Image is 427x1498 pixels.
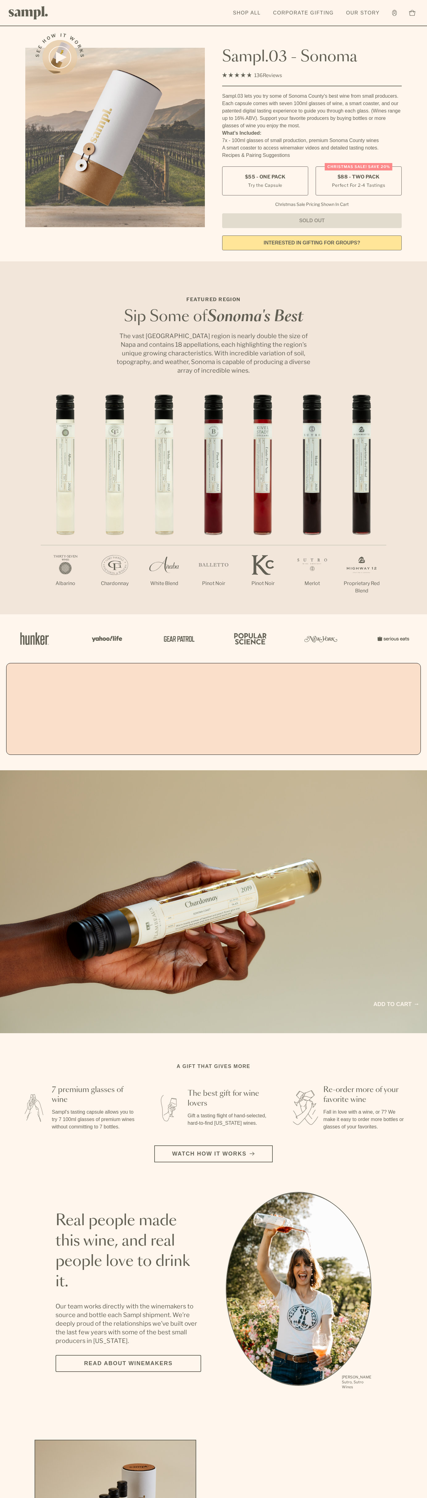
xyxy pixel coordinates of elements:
[332,182,385,188] small: Perfect For 2-4 Tastings
[323,1108,407,1131] p: Fall in love with a wine, or 7? We make it easy to order more bottles or glasses of your favorites.
[226,1192,371,1390] div: slide 1
[325,163,392,170] div: Christmas SALE! Save 20%
[159,625,196,652] img: Artboard_5_7fdae55a-36fd-43f7-8bfd-f74a06a2878e_x450.png
[154,1145,273,1162] button: Watch how it works
[222,144,402,152] li: A smart coaster to access winemaker videos and detailed tasting notes.
[248,182,282,188] small: Try the Capsule
[337,580,386,595] p: Proprietary Red Blend
[56,1302,201,1345] p: Our team works directly with the winemakers to source and bottle each Sampl shipment. We’re deepl...
[263,72,282,78] span: Reviews
[288,395,337,607] li: 6 / 7
[43,40,77,75] button: See how it works
[139,580,189,587] p: White Blend
[25,48,205,227] img: Sampl.03 - Sonoma
[9,6,48,19] img: Sampl logo
[189,580,238,587] p: Pinot Noir
[302,625,339,652] img: Artboard_3_0b291449-6e8c-4d07-b2c2-3f3601a19cd1_x450.png
[90,580,139,587] p: Chardonnay
[338,174,380,180] span: $88 - Two Pack
[177,1063,251,1070] h2: A gift that gives more
[222,213,402,228] button: Sold Out
[254,72,263,78] span: 136
[16,625,53,652] img: Artboard_1_c8cd28af-0030-4af1-819c-248e302c7f06_x450.png
[222,92,402,129] div: Sampl.03 lets you try some of Sonoma County's best wine from small producers. Each capsule comes ...
[222,152,402,159] li: Recipes & Pairing Suggestions
[374,625,411,652] img: Artboard_7_5b34974b-f019-449e-91fb-745f8d0877ee_x450.png
[207,309,303,324] em: Sonoma's Best
[56,1355,201,1372] a: Read about Winemakers
[342,1375,371,1390] p: [PERSON_NAME] Sutro, Sutro Wines
[222,71,282,80] div: 136Reviews
[238,580,288,587] p: Pinot Noir
[272,202,352,207] li: Christmas Sale Pricing Shown In Cart
[222,235,402,250] a: interested in gifting for groups?
[337,395,386,614] li: 7 / 7
[115,309,312,324] h2: Sip Some of
[288,580,337,587] p: Merlot
[222,48,402,66] h1: Sampl.03 - Sonoma
[245,174,286,180] span: $55 - One Pack
[230,6,264,20] a: Shop All
[139,395,189,607] li: 3 / 7
[90,395,139,607] li: 2 / 7
[52,1085,136,1105] h3: 7 premium glasses of wine
[41,580,90,587] p: Albarino
[115,296,312,303] p: Featured Region
[188,1112,272,1127] p: Gift a tasting flight of hand-selected, hard-to-find [US_STATE] wines.
[323,1085,407,1105] h3: Re-order more of your favorite wine
[52,1108,136,1131] p: Sampl's tasting capsule allows you to try 7 100ml glasses of premium wines without committing to ...
[270,6,337,20] a: Corporate Gifting
[189,395,238,607] li: 4 / 7
[222,137,402,144] li: 7x - 100ml glasses of small production, premium Sonoma County wines
[41,395,90,607] li: 1 / 7
[238,395,288,607] li: 5 / 7
[373,1000,418,1009] a: Add to cart
[115,332,312,375] p: The vast [GEOGRAPHIC_DATA] region is nearly double the size of Napa and contains 18 appellations,...
[188,1089,272,1108] h3: The best gift for wine lovers
[88,625,125,652] img: Artboard_6_04f9a106-072f-468a-bdd7-f11783b05722_x450.png
[231,625,268,652] img: Artboard_4_28b4d326-c26e-48f9-9c80-911f17d6414e_x450.png
[222,130,261,136] strong: What’s Included:
[56,1211,201,1292] h2: Real people made this wine, and real people love to drink it.
[226,1192,371,1390] ul: carousel
[343,6,383,20] a: Our Story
